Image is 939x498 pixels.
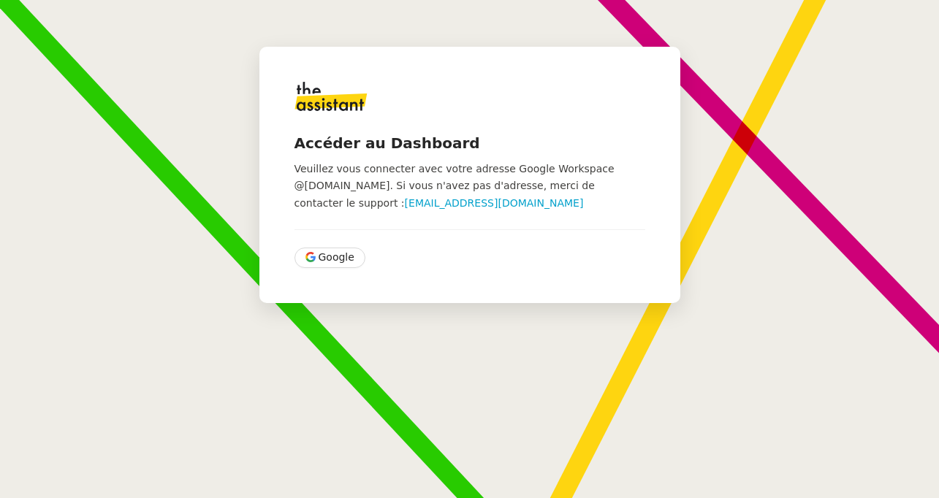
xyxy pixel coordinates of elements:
[294,133,645,153] h4: Accéder au Dashboard
[294,82,368,111] img: logo
[319,249,354,266] span: Google
[294,248,365,268] button: Google
[405,197,584,209] a: [EMAIL_ADDRESS][DOMAIN_NAME]
[294,163,615,209] span: Veuillez vous connecter avec votre adresse Google Workspace @[DOMAIN_NAME]. Si vous n'avez pas d'...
